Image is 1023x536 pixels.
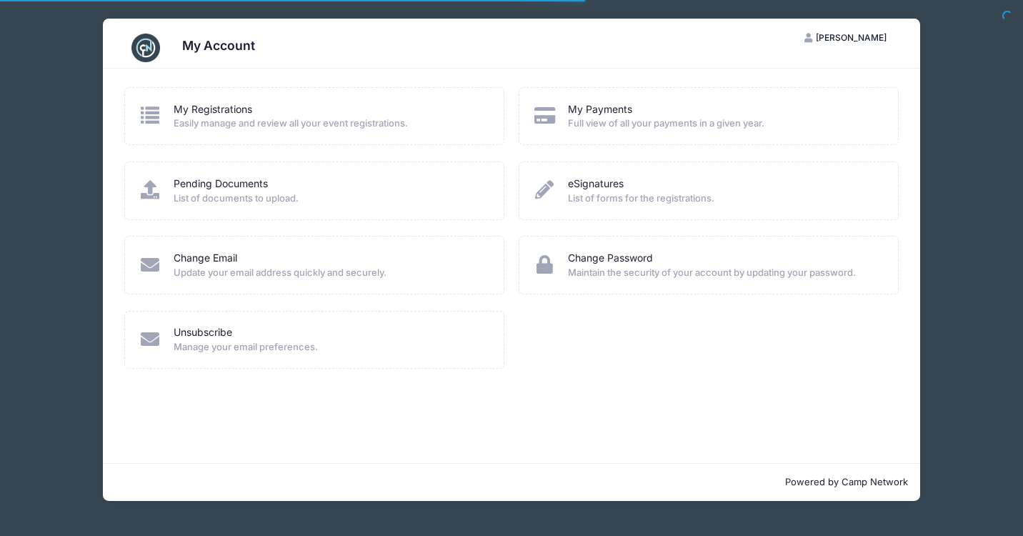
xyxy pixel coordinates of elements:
[174,102,252,117] a: My Registrations
[174,192,485,206] span: List of documents to upload.
[792,26,899,50] button: [PERSON_NAME]
[568,102,632,117] a: My Payments
[182,38,255,53] h3: My Account
[174,325,232,340] a: Unsubscribe
[131,34,160,62] img: CampNetwork
[568,116,879,131] span: Full view of all your payments in a given year.
[174,116,485,131] span: Easily manage and review all your event registrations.
[115,475,909,490] p: Powered by Camp Network
[568,266,879,280] span: Maintain the security of your account by updating your password.
[816,32,887,43] span: [PERSON_NAME]
[174,266,485,280] span: Update your email address quickly and securely.
[174,177,268,192] a: Pending Documents
[568,192,879,206] span: List of forms for the registrations.
[568,177,624,192] a: eSignatures
[568,251,653,266] a: Change Password
[174,340,485,354] span: Manage your email preferences.
[174,251,237,266] a: Change Email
